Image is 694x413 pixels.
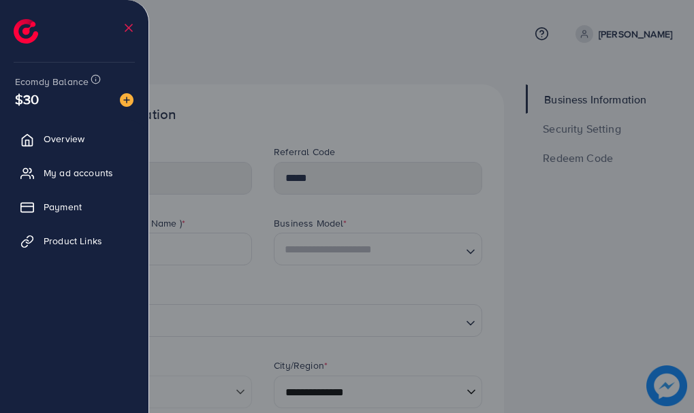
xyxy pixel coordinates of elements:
[10,159,138,186] a: My ad accounts
[10,227,138,254] a: Product Links
[10,125,138,152] a: Overview
[10,193,138,220] a: Payment
[15,75,89,88] span: Ecomdy Balance
[44,200,82,214] span: Payment
[44,234,102,248] span: Product Links
[44,166,113,180] span: My ad accounts
[14,19,38,44] img: logo
[120,93,133,107] img: image
[44,132,84,146] span: Overview
[15,89,39,109] span: $30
